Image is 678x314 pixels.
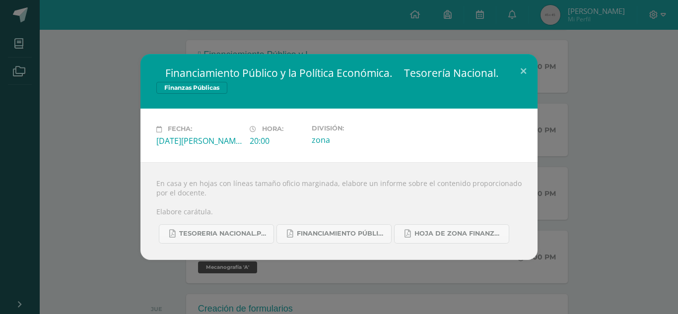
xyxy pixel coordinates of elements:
[156,66,522,80] h2:  Financiamiento Público y la Política Económica.  Tesorería Nacional.
[140,162,538,260] div: En casa y en hojas con líneas tamaño oficio marginada, elabore un informe sobre el contenido prop...
[297,230,386,238] span: FINANCIAMIENTO PÚBLICO Y POLÍTICA ECONÓMICA.pdf
[168,126,192,133] span: Fecha:
[312,125,397,132] label: División:
[156,135,242,146] div: [DATE][PERSON_NAME]
[312,134,397,145] div: zona
[394,224,509,244] a: Hoja de zona Finanzas Públicas.pdf
[159,224,274,244] a: TESORERIA NACIONAL.pdf
[262,126,283,133] span: Hora:
[509,54,538,88] button: Close (Esc)
[156,82,227,94] span: Finanzas Públicas
[414,230,504,238] span: Hoja de zona Finanzas Públicas.pdf
[250,135,304,146] div: 20:00
[276,224,392,244] a: FINANCIAMIENTO PÚBLICO Y POLÍTICA ECONÓMICA.pdf
[179,230,269,238] span: TESORERIA NACIONAL.pdf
